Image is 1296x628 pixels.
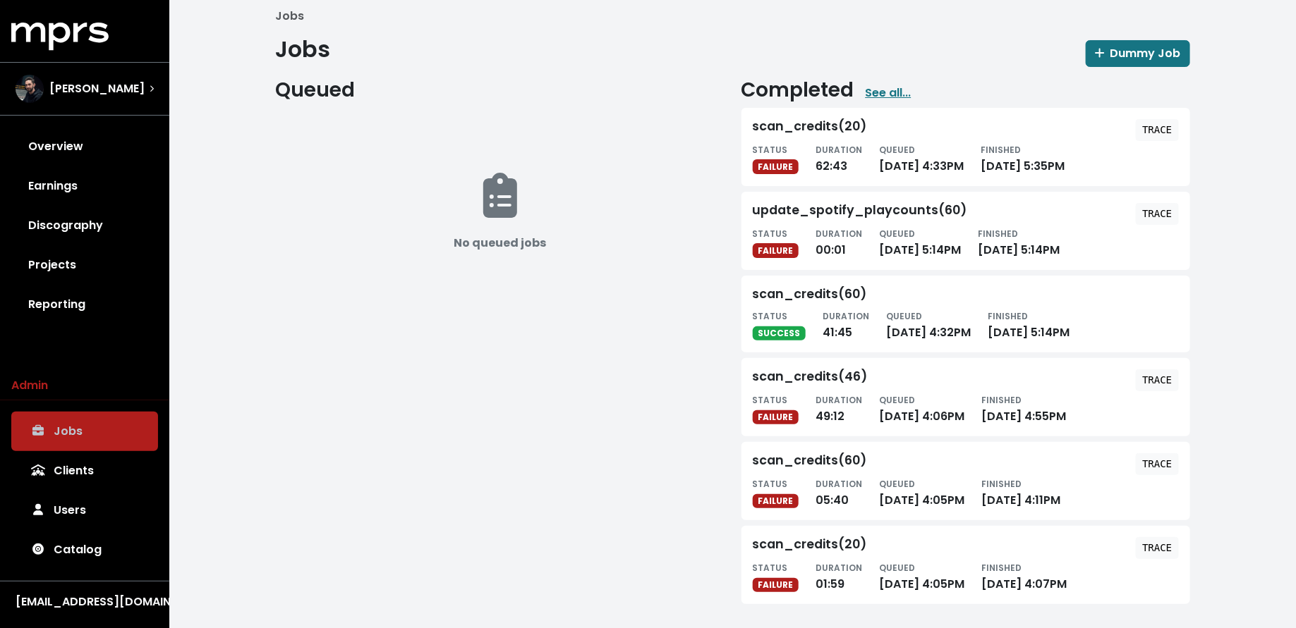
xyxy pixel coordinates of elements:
[753,119,867,135] div: scan_credits(20)
[1142,124,1172,135] tt: TRACE
[886,310,922,322] small: QUEUED
[11,166,158,206] a: Earnings
[1136,369,1178,391] button: TRACE
[753,453,867,469] div: scan_credits(60)
[816,391,862,425] div: 49:12
[823,307,869,341] div: 41:45
[981,391,1066,425] div: [DATE] 4:55PM
[816,475,862,509] div: 05:40
[753,494,799,508] span: FAILURE
[11,530,158,569] a: Catalog
[49,80,145,97] span: [PERSON_NAME]
[988,310,1028,322] small: FINISHED
[11,285,158,324] a: Reporting
[753,394,788,406] small: STATUS
[753,228,788,240] small: STATUS
[879,478,915,490] small: QUEUED
[753,562,788,574] small: STATUS
[886,307,971,341] div: [DATE] 4:32PM
[753,287,867,302] div: scan_credits(60)
[879,394,915,406] small: QUEUED
[11,593,158,611] button: [EMAIL_ADDRESS][DOMAIN_NAME]
[454,235,546,251] b: No queued jobs
[1095,45,1181,61] span: Dummy Job
[16,593,154,610] div: [EMAIL_ADDRESS][DOMAIN_NAME]
[1136,203,1178,225] button: TRACE
[879,475,964,509] div: [DATE] 4:05PM
[11,127,158,166] a: Overview
[741,78,854,102] h2: Completed
[879,228,915,240] small: QUEUED
[866,85,912,101] a: See all...
[879,391,964,425] div: [DATE] 4:06PM
[753,537,867,553] div: scan_credits(20)
[753,478,788,490] small: STATUS
[1142,374,1172,386] tt: TRACE
[978,228,1018,240] small: FINISHED
[753,159,799,173] span: FAILURE
[816,559,862,593] div: 01:59
[11,206,158,245] a: Discography
[981,559,1067,593] div: [DATE] 4:07PM
[879,559,964,593] div: [DATE] 4:05PM
[16,75,44,103] img: The selected account / producer
[981,475,1060,509] div: [DATE] 4:11PM
[1136,119,1178,141] button: TRACE
[753,203,967,219] div: update_spotify_playcounts(60)
[823,310,869,322] small: DURATION
[879,141,964,175] div: [DATE] 4:33PM
[1136,537,1178,559] button: TRACE
[753,410,799,424] span: FAILURE
[753,243,799,257] span: FAILURE
[879,562,915,574] small: QUEUED
[11,245,158,285] a: Projects
[981,141,1065,175] div: [DATE] 5:35PM
[276,36,331,63] h1: Jobs
[981,478,1022,490] small: FINISHED
[816,562,862,574] small: DURATION
[981,144,1021,156] small: FINISHED
[879,144,915,156] small: QUEUED
[978,225,1060,259] div: [DATE] 5:14PM
[753,578,799,592] span: FAILURE
[753,310,788,322] small: STATUS
[1086,40,1190,67] button: Dummy Job
[816,478,862,490] small: DURATION
[1142,542,1172,553] tt: TRACE
[816,225,862,259] div: 00:01
[11,27,109,44] a: mprs logo
[1136,453,1178,475] button: TRACE
[816,144,862,156] small: DURATION
[11,451,158,491] a: Clients
[981,394,1022,406] small: FINISHED
[816,228,862,240] small: DURATION
[1142,458,1172,469] tt: TRACE
[753,369,868,386] div: scan_credits(46)
[816,141,862,175] div: 62:43
[1142,208,1172,219] tt: TRACE
[276,8,305,25] li: Jobs
[11,491,158,530] a: Users
[276,8,1190,25] nav: breadcrumb
[879,225,961,259] div: [DATE] 5:14PM
[753,144,788,156] small: STATUS
[988,307,1070,341] div: [DATE] 5:14PM
[276,78,725,102] h2: Queued
[981,562,1022,574] small: FINISHED
[816,394,862,406] small: DURATION
[753,326,806,340] span: SUCCESS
